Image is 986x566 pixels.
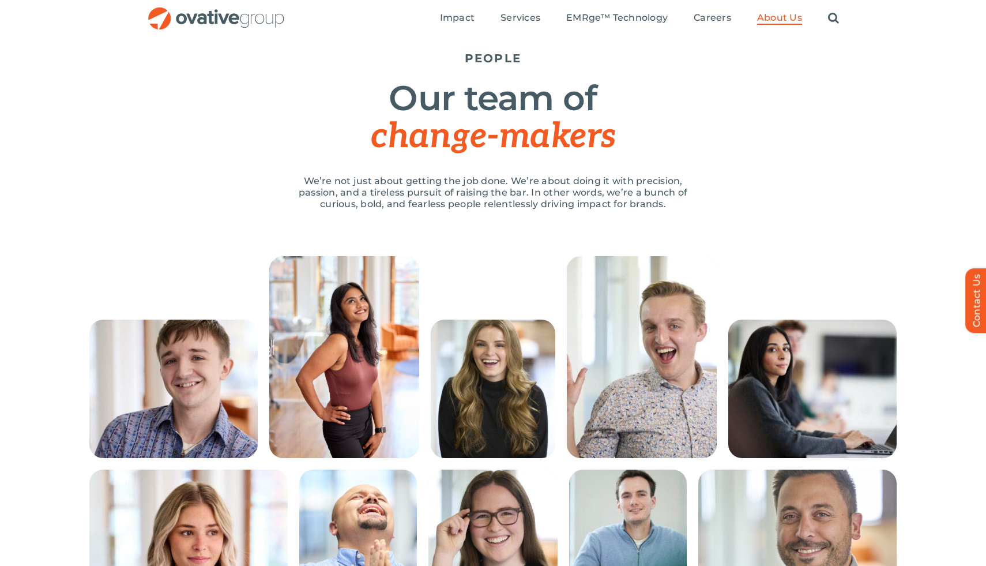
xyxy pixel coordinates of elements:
a: About Us [757,12,802,25]
span: Impact [440,12,475,24]
a: EMRge™ Technology [566,12,668,25]
span: Services [500,12,540,24]
span: EMRge™ Technology [566,12,668,24]
img: People – Collage Ethan [89,320,258,458]
h1: Our team of [147,80,839,155]
a: Careers [694,12,731,25]
img: People – Collage McCrossen [567,256,717,458]
h5: PEOPLE [147,51,839,65]
a: Services [500,12,540,25]
span: About Us [757,12,802,24]
span: change-makers [371,116,615,158]
span: Careers [694,12,731,24]
a: Search [828,12,839,25]
img: People – Collage Lauren [431,320,555,458]
img: 240613_Ovative Group_Portrait14945 (1) [269,256,419,458]
a: Impact [440,12,475,25]
img: People – Collage Trushna [728,320,897,458]
p: We’re not just about getting the job done. We’re about doing it with precision, passion, and a ti... [285,175,701,210]
a: OG_Full_horizontal_RGB [147,6,285,17]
